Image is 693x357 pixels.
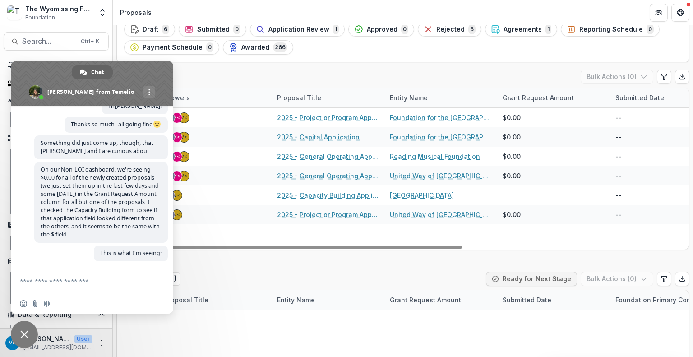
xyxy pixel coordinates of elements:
[503,210,521,219] span: $0.00
[143,26,158,33] span: Draft
[497,93,579,102] div: Grant Request Amount
[197,26,230,33] span: Submitted
[4,218,109,232] button: Open Documents
[367,26,397,33] span: Approved
[486,272,577,286] button: Ready for Next Stage
[675,70,689,84] button: Export table data
[610,93,670,102] div: Submitted Date
[277,171,379,181] a: 2025 - General Operating Application
[657,70,671,84] button: Edit table settings
[615,210,622,219] div: --
[116,6,155,19] nav: breadcrumb
[100,249,162,257] span: This is what I'm seeing:
[162,24,169,34] span: 6
[18,311,94,319] span: Data & Reporting
[241,44,269,51] span: Awarded
[9,340,17,346] div: Valeri Harteg
[579,26,643,33] span: Reporting Schedule
[384,88,497,107] div: Entity Name
[615,132,622,142] div: --
[277,132,360,142] a: 2025 - Capital Application
[20,300,27,307] span: Insert an emoji
[20,271,146,294] textarea: Compose your message...
[11,321,38,348] a: Close chat
[174,174,180,178] div: Karen Rightmire <krightmire@wyofound.org>
[23,334,70,343] p: [PERSON_NAME]
[268,26,329,33] span: Application Review
[25,4,92,14] div: The Wyomissing Foundation
[615,113,622,122] div: --
[181,154,187,159] div: Valeri Harteg <vharteg@wyofound.org>
[41,139,153,155] span: Something did just come up, though, that [PERSON_NAME] and I are curious about...
[390,190,454,200] a: [GEOGRAPHIC_DATA]
[181,116,187,120] div: Valeri Harteg <vharteg@wyofound.org>
[174,116,180,120] div: Karen Rightmire <krightmire@wyofound.org>
[390,210,492,219] a: United Way of [GEOGRAPHIC_DATA]
[581,272,653,286] button: Bulk Actions (0)
[7,5,22,20] img: The Wyomissing Foundation
[22,37,75,46] span: Search...
[277,210,379,219] a: 2025 - Project or Program Application - 211 Berks
[206,42,213,52] span: 0
[272,88,384,107] div: Proposal Title
[159,290,272,310] div: Proposal Title
[401,24,408,34] span: 0
[503,113,521,122] span: $0.00
[497,88,610,107] div: Grant Request Amount
[497,290,610,310] div: Submitted Date
[74,335,92,343] p: User
[581,70,653,84] button: Bulk Actions (0)
[277,190,379,200] a: 2025 - Capacity Building Application
[79,37,101,46] div: Ctrl + K
[72,65,113,79] a: Chat
[504,26,542,33] span: Agreements
[384,290,497,310] div: Grant Request Amount
[41,166,160,238] span: On our Non-LOI dashboard, we're seeing $0.00 for all of the newly created proposals (we just set ...
[23,343,92,352] p: [EMAIL_ADDRESS][DOMAIN_NAME]
[4,76,109,91] a: Dashboard
[650,4,668,22] button: Partners
[675,272,689,286] button: Export table data
[143,44,203,51] span: Payment Schedule
[96,4,109,22] button: Open entity switcher
[615,152,622,161] div: --
[545,24,551,34] span: 1
[497,295,557,305] div: Submitted Date
[615,171,622,181] div: --
[333,24,339,34] span: 1
[503,171,521,181] span: $0.00
[91,65,104,79] span: Chat
[390,132,492,142] a: Foundation for the [GEOGRAPHIC_DATA]
[647,24,654,34] span: 0
[272,295,320,305] div: Entity Name
[272,290,384,310] div: Entity Name
[32,300,39,307] span: Send a file
[159,93,195,102] div: Viewers
[181,135,187,139] div: Valeri Harteg <vharteg@wyofound.org>
[71,121,162,128] span: Thanks so much--all going fine
[120,8,152,17] div: Proposals
[384,295,467,305] div: Grant Request Amount
[14,325,109,340] a: Dashboard
[159,295,214,305] div: Proposal Title
[43,300,51,307] span: Audio message
[503,152,521,161] span: $0.00
[390,152,480,161] a: Reading Musical Foundation
[390,113,492,122] a: Foundation for the [GEOGRAPHIC_DATA]
[174,193,180,198] div: Valeri Harteg <vharteg@wyofound.org>
[159,88,272,107] div: Viewers
[4,307,109,322] button: Open Data & Reporting
[485,22,557,37] button: Agreements1
[468,24,476,34] span: 6
[25,14,55,22] span: Foundation
[233,24,240,34] span: 0
[174,135,180,139] div: Karen Rightmire <krightmire@wyofound.org>
[4,254,109,269] button: Open Contacts
[436,26,465,33] span: Rejected
[96,338,107,348] button: More
[174,213,180,217] div: Valeri Harteg <vharteg@wyofound.org>
[273,42,287,52] span: 266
